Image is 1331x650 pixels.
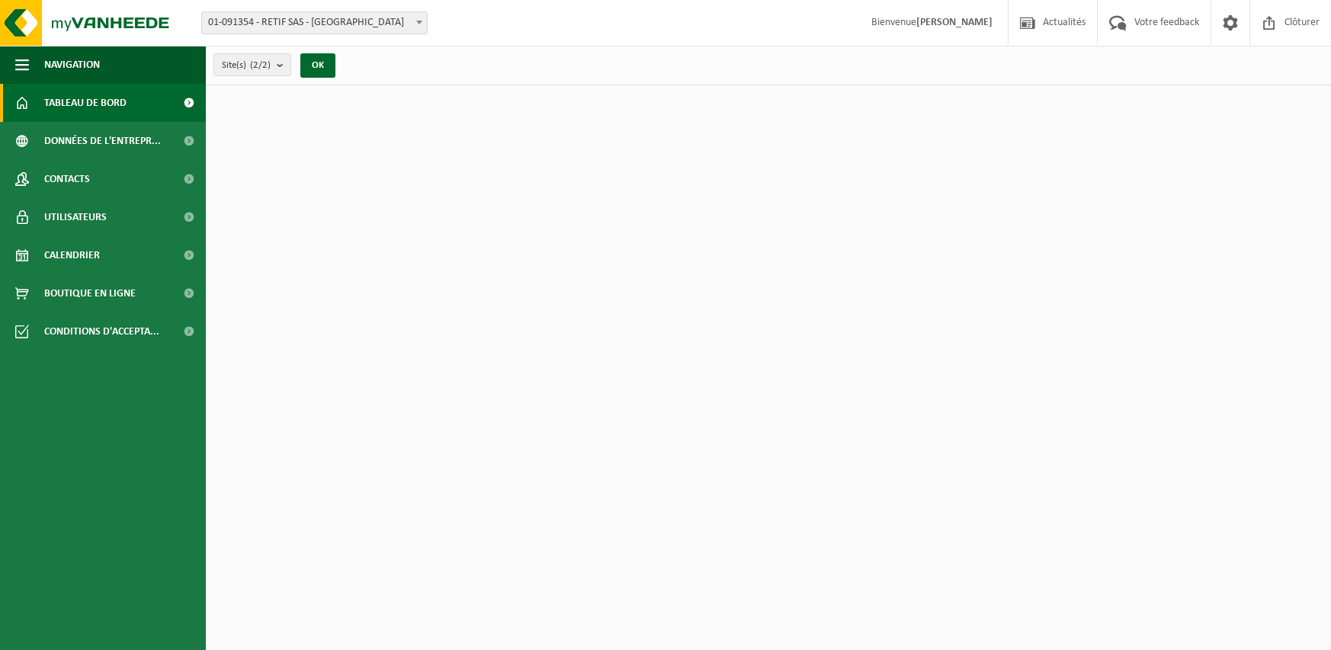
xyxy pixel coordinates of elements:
[222,54,271,77] span: Site(s)
[250,60,271,70] count: (2/2)
[202,12,427,34] span: 01-091354 - RETIF SAS - VILLENEUVE LOUBET
[213,53,291,76] button: Site(s)(2/2)
[44,84,127,122] span: Tableau de bord
[300,53,335,78] button: OK
[44,236,100,274] span: Calendrier
[44,312,159,351] span: Conditions d'accepta...
[916,17,993,28] strong: [PERSON_NAME]
[44,46,100,84] span: Navigation
[44,274,136,312] span: Boutique en ligne
[44,198,107,236] span: Utilisateurs
[44,160,90,198] span: Contacts
[201,11,428,34] span: 01-091354 - RETIF SAS - VILLENEUVE LOUBET
[44,122,161,160] span: Données de l'entrepr...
